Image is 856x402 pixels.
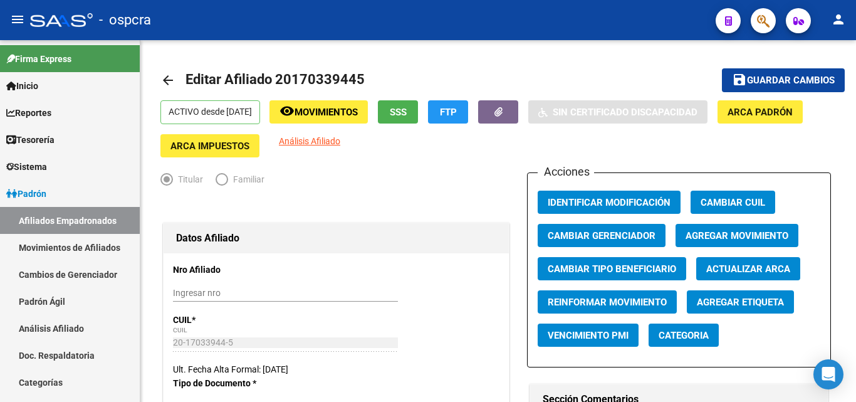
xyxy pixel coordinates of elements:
span: Categoria [659,330,709,341]
span: Análisis Afiliado [279,136,340,146]
span: Cambiar Gerenciador [548,230,655,241]
button: Reinformar Movimiento [538,290,677,314]
button: Identificar Modificación [538,191,681,214]
mat-icon: person [831,12,846,27]
button: ARCA Impuestos [160,134,259,157]
span: Inicio [6,79,38,93]
span: Actualizar ARCA [706,263,790,275]
span: - ospcra [99,6,151,34]
mat-radio-group: Elija una opción [160,177,277,187]
button: Guardar cambios [722,68,845,92]
button: FTP [428,100,468,124]
button: Movimientos [269,100,368,124]
button: Agregar Etiqueta [687,290,794,314]
span: Cambiar Tipo Beneficiario [548,263,676,275]
p: Tipo de Documento * [173,376,271,390]
span: Identificar Modificación [548,197,671,208]
span: Guardar cambios [747,75,835,87]
button: Vencimiento PMI [538,324,639,347]
span: ARCA Impuestos [170,140,249,152]
p: ACTIVO desde [DATE] [160,100,260,124]
mat-icon: remove_red_eye [279,103,295,119]
mat-icon: save [732,72,747,87]
span: ARCA Padrón [728,107,793,118]
span: SSS [390,107,407,118]
mat-icon: arrow_back [160,73,175,88]
span: FTP [440,107,457,118]
button: Sin Certificado Discapacidad [528,100,707,124]
button: Categoria [649,324,719,347]
h1: Datos Afiliado [176,228,496,248]
p: Nro Afiliado [173,263,271,277]
span: Sin Certificado Discapacidad [553,107,697,118]
div: Open Intercom Messenger [813,359,843,389]
span: Sistema [6,160,47,174]
button: Cambiar CUIL [691,191,775,214]
span: Familiar [228,172,264,186]
span: Agregar Etiqueta [697,297,784,308]
button: Cambiar Tipo Beneficiario [538,257,686,280]
span: Firma Express [6,52,71,66]
button: Cambiar Gerenciador [538,224,665,247]
mat-icon: menu [10,12,25,27]
span: Movimientos [295,107,358,118]
span: Editar Afiliado 20170339445 [185,71,365,87]
span: Vencimiento PMI [548,330,629,341]
button: Agregar Movimiento [676,224,798,247]
h3: Acciones [538,163,594,181]
button: Actualizar ARCA [696,257,800,280]
div: Ult. Fecha Alta Formal: [DATE] [173,362,499,376]
span: Titular [173,172,203,186]
span: Reportes [6,106,51,120]
span: Reinformar Movimiento [548,297,667,308]
span: Cambiar CUIL [701,197,765,208]
button: ARCA Padrón [718,100,803,124]
button: SSS [378,100,418,124]
p: CUIL [173,313,271,327]
span: Padrón [6,187,46,201]
span: Tesorería [6,133,55,147]
span: Agregar Movimiento [686,230,788,241]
